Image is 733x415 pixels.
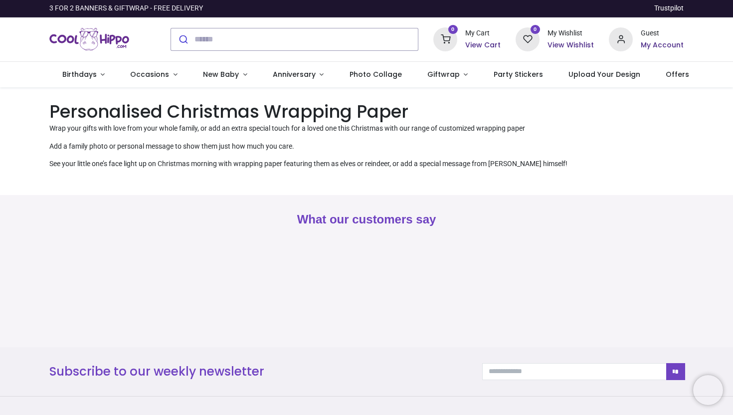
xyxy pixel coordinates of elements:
a: View Cart [465,40,501,50]
a: Occasions [118,62,190,88]
a: View Wishlist [548,40,594,50]
h2: What our customers say [49,211,684,228]
h3: Subscribe to our weekly newsletter [49,363,467,380]
span: Offers [666,69,689,79]
div: Guest [641,28,684,38]
span: Giftwrap [427,69,460,79]
p: See your little one’s face light up on Christmas morning with wrapping paper featuring them as el... [49,159,684,169]
a: My Account [641,40,684,50]
span: Upload Your Design [568,69,640,79]
img: Cool Hippo [49,25,129,53]
span: Anniversary [273,69,316,79]
a: 0 [516,34,540,42]
p: Wrap your gifts with love from your whole family, or add an extra special touch for a loved one t... [49,124,684,134]
a: New Baby [190,62,260,88]
div: My Cart [465,28,501,38]
span: Photo Collage [350,69,402,79]
p: Add a family photo or personal message to show them just how much you care. [49,142,684,152]
iframe: Brevo live chat [693,375,723,405]
a: Birthdays [49,62,118,88]
div: My Wishlist [548,28,594,38]
a: Anniversary [260,62,337,88]
a: Logo of Cool Hippo [49,25,129,53]
sup: 0 [448,25,458,34]
sup: 0 [531,25,540,34]
h1: Personalised Christmas Wrapping Paper [49,99,684,124]
a: 0 [433,34,457,42]
a: Trustpilot [654,3,684,13]
button: Submit [171,28,194,50]
span: Party Stickers [494,69,543,79]
a: Giftwrap [414,62,481,88]
span: Occasions [130,69,169,79]
span: New Baby [203,69,239,79]
div: 3 FOR 2 BANNERS & GIFTWRAP - FREE DELIVERY [49,3,203,13]
span: Birthdays [62,69,97,79]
